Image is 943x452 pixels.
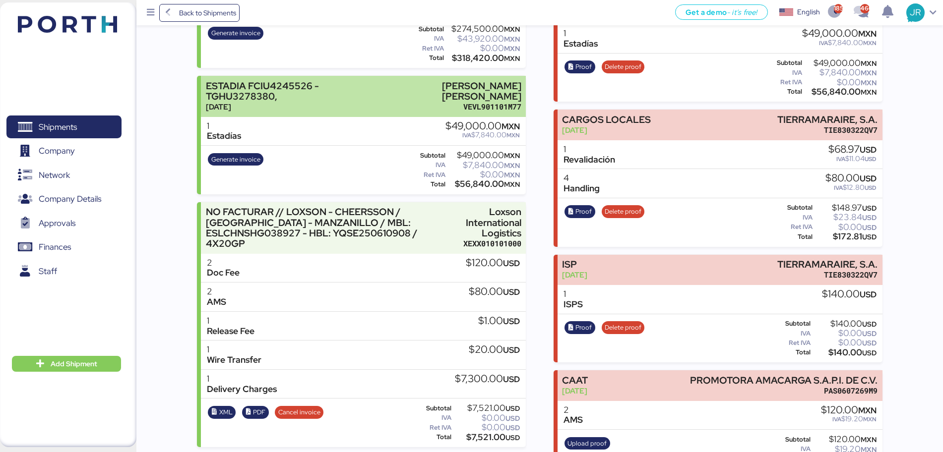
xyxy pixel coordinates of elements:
[504,54,520,63] span: MXN
[769,69,802,76] div: IVA
[179,7,236,19] span: Back to Shipments
[505,404,520,413] span: USD
[777,270,878,280] div: TIE830322QV7
[565,321,595,334] button: Proof
[211,154,260,165] span: Generate invoice
[413,405,451,412] div: Subtotal
[413,26,444,33] div: Subtotal
[504,161,520,170] span: MXN
[206,102,373,112] div: [DATE]
[605,206,641,217] span: Delete proof
[207,355,261,365] div: Wire Transfer
[602,60,645,73] button: Delete proof
[861,68,877,77] span: MXN
[813,436,877,443] div: $120.00
[862,213,877,222] span: USD
[253,407,265,418] span: PDF
[769,214,813,221] div: IVA
[862,348,877,357] span: USD
[602,205,645,218] button: Delete proof
[6,188,122,211] a: Company Details
[413,55,444,61] div: Total
[813,330,877,337] div: $0.00
[503,286,520,297] span: USD
[207,286,226,297] div: 2
[453,434,520,441] div: $7,521.00
[208,406,236,419] button: XML
[562,125,651,135] div: [DATE]
[207,316,254,326] div: 1
[564,405,583,415] div: 2
[219,407,233,418] span: XML
[207,131,241,141] div: Estadías
[865,155,877,163] span: USD
[207,258,240,268] div: 2
[858,405,877,416] span: MXN
[564,299,583,310] div: ISPS
[832,415,841,423] span: IVA
[605,322,641,333] span: Delete proof
[413,162,445,169] div: IVA
[142,4,159,21] button: Menu
[453,404,520,412] div: $7,521.00
[446,25,520,33] div: $274,500.00
[562,114,651,125] div: CARGOS LOCALES
[505,423,520,432] span: USD
[769,233,813,240] div: Total
[12,356,121,372] button: Add Shipment
[575,322,592,333] span: Proof
[802,28,877,39] div: $49,000.00
[446,55,520,62] div: $318,420.00
[446,35,520,43] div: $43,920.00
[777,125,878,135] div: TIE830322QV7
[413,434,451,441] div: Total
[207,344,261,355] div: 1
[834,184,843,192] span: IVA
[562,386,588,396] div: [DATE]
[562,270,587,280] div: [DATE]
[821,405,877,416] div: $120.00
[813,320,877,328] div: $140.00
[804,88,877,96] div: $56,840.00
[445,131,520,139] div: $7,840.00
[377,102,521,112] div: VEVL901101M77
[39,240,71,254] span: Finances
[565,60,595,73] button: Proof
[564,415,583,425] div: AMS
[445,121,520,132] div: $49,000.00
[51,358,97,370] span: Add Shipment
[413,424,451,431] div: Ret IVA
[797,7,820,17] div: English
[207,374,277,384] div: 1
[207,326,254,337] div: Release Fee
[822,289,877,300] div: $140.00
[815,224,877,231] div: $0.00
[6,115,122,138] a: Shipments
[804,69,877,76] div: $7,840.00
[804,59,877,67] div: $49,000.00
[777,114,878,125] div: TIERRAMARAIRE, S.A.
[815,233,877,240] div: $172.81
[455,374,520,385] div: $7,300.00
[6,212,122,234] a: Approvals
[564,173,600,183] div: 4
[453,414,520,422] div: $0.00
[39,144,75,158] span: Company
[802,39,877,47] div: $7,840.00
[39,168,70,182] span: Network
[910,6,921,19] span: JR
[819,39,828,47] span: IVA
[159,4,240,22] a: Back to Shipments
[862,204,877,213] span: USD
[565,205,595,218] button: Proof
[39,216,75,230] span: Approvals
[861,59,877,68] span: MXN
[413,152,445,159] div: Subtotal
[769,349,811,356] div: Total
[478,316,520,327] div: $1.00
[469,286,520,297] div: $80.00
[466,258,520,269] div: $120.00
[777,259,878,270] div: TIERRAMARAIRE, S.A.
[564,39,598,49] div: Estadías
[413,45,444,52] div: Ret IVA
